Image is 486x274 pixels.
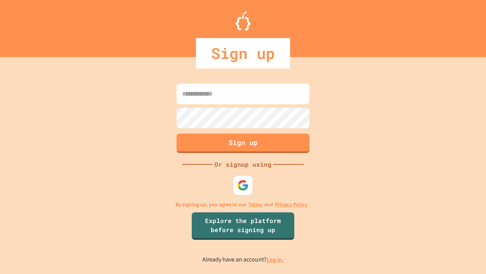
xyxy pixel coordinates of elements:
[454,244,478,266] iframe: chat widget
[275,201,308,209] a: Privacy Policy
[192,212,294,240] a: Explore the platform before signing up
[267,256,284,264] a: Log in.
[248,201,262,209] a: Terms
[237,180,249,191] img: google-icon.svg
[423,210,478,243] iframe: chat widget
[202,255,284,264] p: Already have an account?
[177,134,309,153] button: Sign up
[175,201,311,209] p: By signing up, you agree to our and .
[213,160,273,169] div: Or signup using
[235,11,251,30] img: Logo.svg
[196,38,290,68] div: Sign up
